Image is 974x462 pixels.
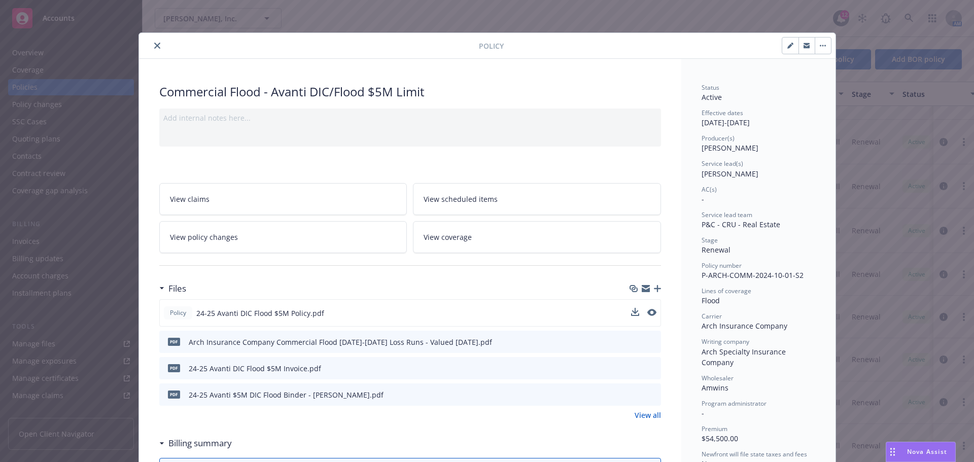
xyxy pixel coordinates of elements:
button: download file [632,337,640,347]
a: View policy changes [159,221,407,253]
span: View coverage [424,232,472,242]
span: Writing company [702,337,749,346]
div: Files [159,282,186,295]
h3: Billing summary [168,437,232,450]
button: preview file [647,309,656,316]
span: Status [702,83,719,92]
span: Wholesaler [702,374,734,382]
h3: Files [168,282,186,295]
span: Arch Insurance Company [702,321,787,331]
span: Carrier [702,312,722,321]
span: AC(s) [702,185,717,194]
span: Program administrator [702,399,767,408]
span: pdf [168,338,180,345]
span: Service lead(s) [702,159,743,168]
button: preview file [647,308,656,318]
span: Premium [702,424,727,433]
span: [PERSON_NAME] [702,143,758,153]
span: Arch Specialty Insurance Company [702,347,788,367]
span: [PERSON_NAME] [702,169,758,179]
div: 24-25 Avanti DIC Flood $5M Invoice.pdf [189,363,321,374]
div: Billing summary [159,437,232,450]
div: [DATE] - [DATE] [702,109,815,128]
span: pdf [168,364,180,372]
button: download file [632,363,640,374]
span: Renewal [702,245,730,255]
span: P-ARCH-COMM-2024-10-01-S2 [702,270,804,280]
a: View claims [159,183,407,215]
button: close [151,40,163,52]
span: 24-25 Avanti DIC Flood $5M Policy.pdf [196,308,324,318]
span: Amwins [702,383,728,393]
span: Lines of coverage [702,287,751,295]
a: View all [635,410,661,420]
span: pdf [168,390,180,398]
div: Add internal notes here... [163,113,657,123]
span: Service lead team [702,210,752,219]
button: download file [631,308,639,316]
button: download file [631,308,639,318]
button: download file [632,389,640,400]
span: Effective dates [702,109,743,117]
button: preview file [648,389,657,400]
span: Newfront will file state taxes and fees [702,450,807,458]
span: P&C - CRU - Real Estate [702,220,780,229]
span: Policy number [702,261,742,270]
a: View coverage [413,221,661,253]
button: Nova Assist [886,442,956,462]
span: Producer(s) [702,134,735,143]
span: Stage [702,236,718,244]
span: Policy [168,308,188,317]
span: View policy changes [170,232,238,242]
div: Commercial Flood - Avanti DIC/Flood $5M Limit [159,83,661,100]
div: Arch Insurance Company Commercial Flood [DATE]-[DATE] Loss Runs - Valued [DATE].pdf [189,337,492,347]
span: Nova Assist [907,447,947,456]
button: preview file [648,363,657,374]
button: preview file [648,337,657,347]
span: View scheduled items [424,194,498,204]
span: Flood [702,296,720,305]
span: Policy [479,41,504,51]
span: Active [702,92,722,102]
span: - [702,408,704,418]
div: 24-25 Avanti $5M DIC Flood Binder - [PERSON_NAME].pdf [189,389,384,400]
span: View claims [170,194,210,204]
span: $54,500.00 [702,434,738,443]
span: - [702,194,704,204]
a: View scheduled items [413,183,661,215]
div: Drag to move [886,442,899,461]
